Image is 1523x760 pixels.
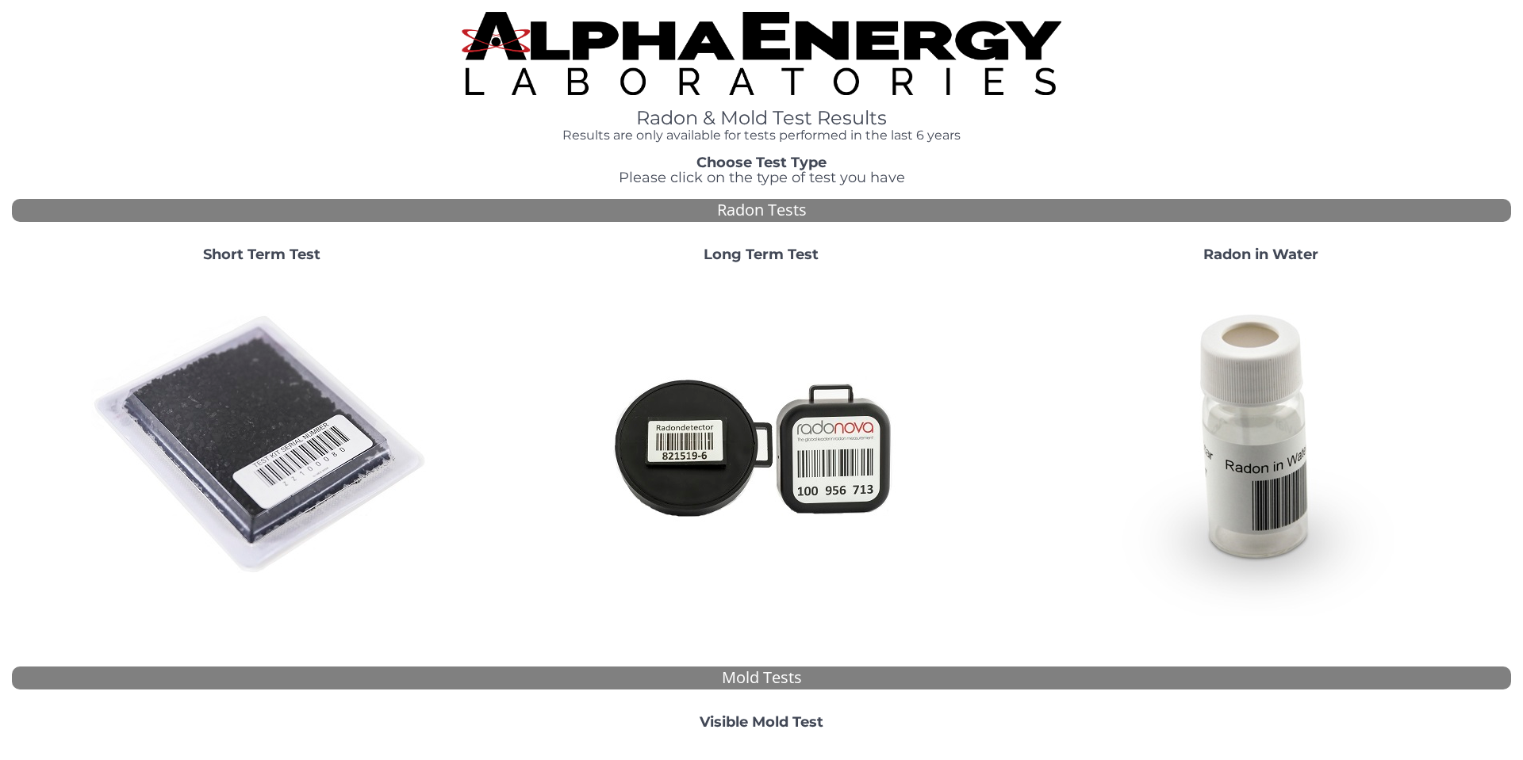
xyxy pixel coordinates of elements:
[1203,246,1318,263] strong: Radon in Water
[462,108,1061,128] h1: Radon & Mold Test Results
[12,666,1511,689] div: Mold Tests
[700,713,823,731] strong: Visible Mold Test
[696,154,827,171] strong: Choose Test Type
[591,275,932,616] img: Radtrak2vsRadtrak3.jpg
[462,12,1061,95] img: TightCrop.jpg
[619,169,905,186] span: Please click on the type of test you have
[12,199,1511,222] div: Radon Tests
[1091,275,1432,616] img: RadoninWater.jpg
[704,246,819,263] strong: Long Term Test
[91,275,432,616] img: ShortTerm.jpg
[462,128,1061,143] h4: Results are only available for tests performed in the last 6 years
[203,246,320,263] strong: Short Term Test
